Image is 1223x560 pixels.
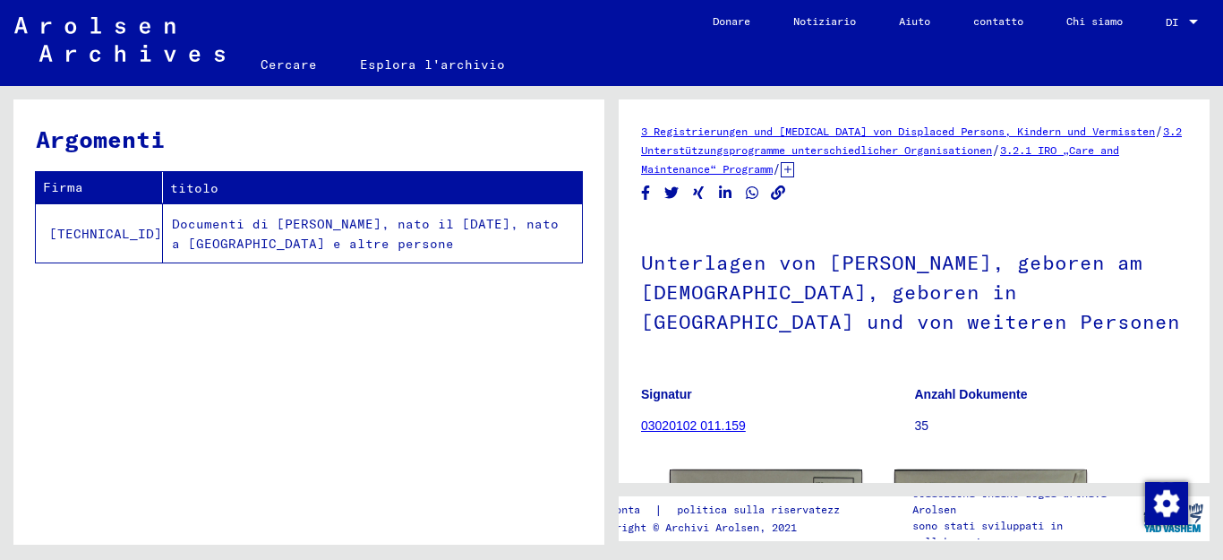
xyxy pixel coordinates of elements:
button: Share on Xing [689,182,708,204]
img: Modifica consenso [1145,482,1188,525]
font: Chi siamo [1066,14,1123,28]
font: Documenti di [PERSON_NAME], nato il [DATE], nato a [GEOGRAPHIC_DATA] e altre persone [172,216,559,253]
a: 3 Registrierungen und [MEDICAL_DATA] von Displaced Persons, Kindern und Vermissten [641,125,1155,138]
button: Share on LinkedIn [716,182,735,204]
a: 03020102 011.159 [641,418,746,433]
a: Cercare [239,43,338,86]
a: impronta [590,501,654,520]
button: Copy link [769,182,788,204]
font: [TECHNICAL_ID] [49,226,162,242]
img: Arolsen_neg.svg [14,17,225,62]
font: Argomenti [36,125,165,154]
font: sono stati sviluppati in collaborazione con [912,519,1063,548]
p: 35 [915,417,1188,435]
font: Aiuto [899,14,930,28]
img: yv_logo.png [1140,495,1207,540]
font: titolo [170,180,218,196]
span: / [1155,123,1163,139]
a: Esplora l'archivio [338,43,526,86]
button: Share on Facebook [637,182,655,204]
b: Signatur [641,387,692,401]
a: politica sulla riservatezza [663,501,868,520]
font: Firma [43,179,83,195]
font: Notiziario [793,14,856,28]
span: / [992,142,1000,158]
font: politica sulla riservatezza [677,503,846,516]
font: | [654,502,663,518]
font: DI [1166,15,1178,29]
font: Cercare [261,56,317,73]
font: contatto [973,14,1023,28]
b: Anzahl Dokumente [915,387,1028,401]
font: Copyright © Archivi Arolsen, 2021 [590,521,797,534]
font: Donare [713,14,750,28]
span: / [773,160,781,177]
h1: Unterlagen von [PERSON_NAME], geboren am [DEMOGRAPHIC_DATA], geboren in [GEOGRAPHIC_DATA] und von... [641,221,1187,359]
button: Share on WhatsApp [743,182,762,204]
font: Esplora l'archivio [360,56,505,73]
button: Share on Twitter [663,182,681,204]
